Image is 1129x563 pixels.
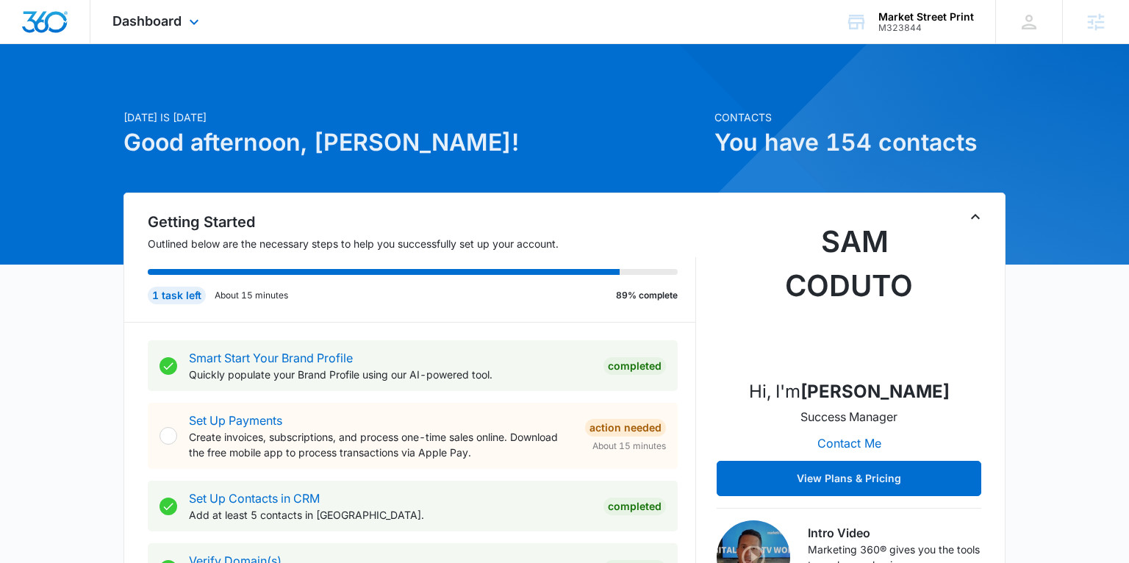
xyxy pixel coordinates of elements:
[616,289,678,302] p: 89% complete
[749,379,950,405] p: Hi, I'm
[714,125,1006,160] h1: You have 154 contacts
[112,13,182,29] span: Dashboard
[717,461,981,496] button: View Plans & Pricing
[808,524,981,542] h3: Intro Video
[803,426,896,461] button: Contact Me
[189,507,592,523] p: Add at least 5 contacts in [GEOGRAPHIC_DATA].
[967,208,984,226] button: Toggle Collapse
[123,110,706,125] p: [DATE] is [DATE]
[189,413,282,428] a: Set Up Payments
[878,11,974,23] div: account name
[189,491,320,506] a: Set Up Contacts in CRM
[603,498,666,515] div: Completed
[189,367,592,382] p: Quickly populate your Brand Profile using our AI-powered tool.
[775,220,922,367] img: Sam Coduto
[592,440,666,453] span: About 15 minutes
[585,419,666,437] div: Action Needed
[189,429,573,460] p: Create invoices, subscriptions, and process one-time sales online. Download the free mobile app t...
[878,23,974,33] div: account id
[215,289,288,302] p: About 15 minutes
[603,357,666,375] div: Completed
[148,236,696,251] p: Outlined below are the necessary steps to help you successfully set up your account.
[189,351,353,365] a: Smart Start Your Brand Profile
[148,211,696,233] h2: Getting Started
[148,287,206,304] div: 1 task left
[800,381,950,402] strong: [PERSON_NAME]
[800,408,897,426] p: Success Manager
[123,125,706,160] h1: Good afternoon, [PERSON_NAME]!
[714,110,1006,125] p: Contacts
